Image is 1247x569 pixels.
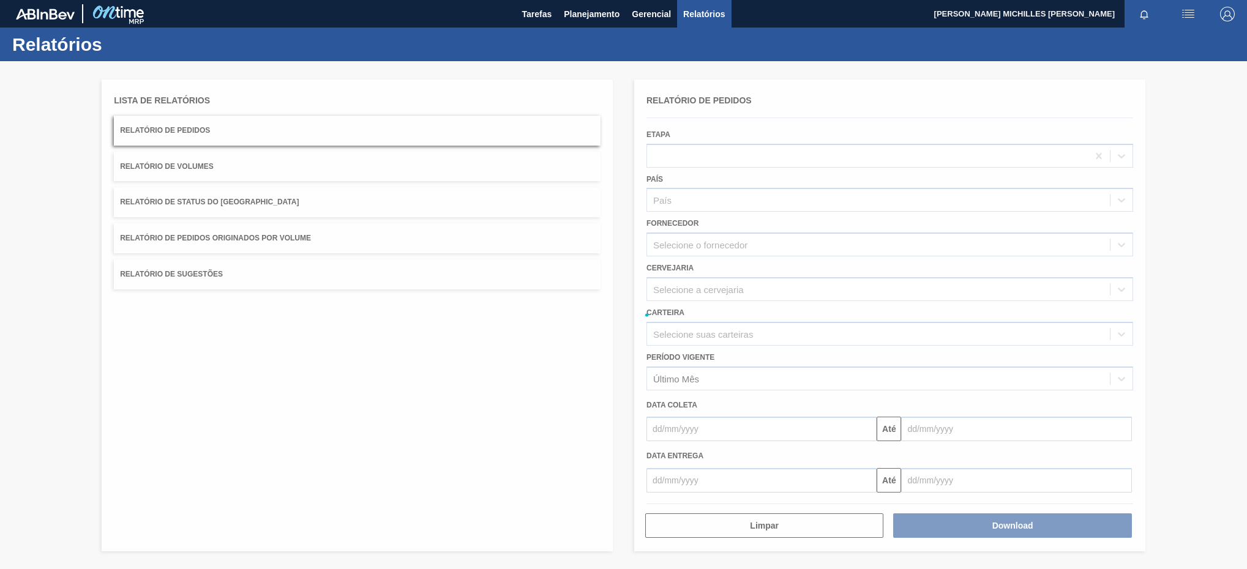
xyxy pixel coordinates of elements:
[683,7,725,21] span: Relatórios
[1125,6,1164,23] button: Notificações
[1220,7,1235,21] img: Logout
[632,7,671,21] span: Gerencial
[16,9,75,20] img: TNhmsLtSVTkK8tSr43FrP2fwEKptu5GPRR3wAAAABJRU5ErkJggg==
[564,7,620,21] span: Planejamento
[12,37,230,51] h1: Relatórios
[1181,7,1196,21] img: userActions
[522,7,552,21] span: Tarefas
